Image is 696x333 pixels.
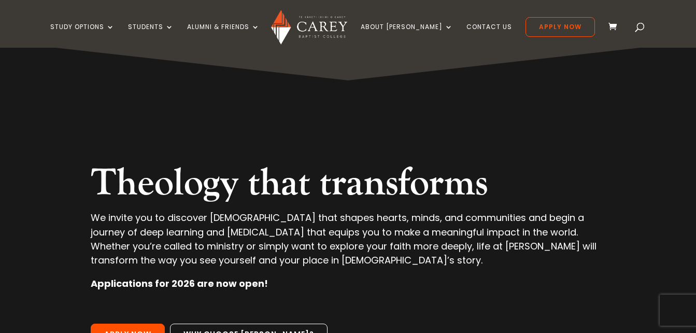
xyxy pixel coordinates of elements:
a: Alumni & Friends [187,23,260,48]
a: About [PERSON_NAME] [361,23,453,48]
img: Carey Baptist College [271,10,347,45]
a: Students [128,23,174,48]
a: Contact Us [466,23,512,48]
h2: Theology that transforms [91,161,605,211]
a: Apply Now [525,17,595,37]
a: Study Options [50,23,115,48]
p: We invite you to discover [DEMOGRAPHIC_DATA] that shapes hearts, minds, and communities and begin... [91,211,605,276]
